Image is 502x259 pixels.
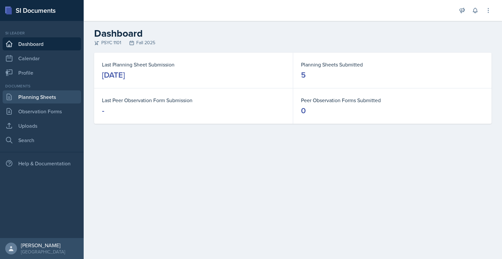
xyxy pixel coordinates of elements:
[94,39,492,46] div: PSYC 1101 Fall 2025
[102,96,285,104] dt: Last Peer Observation Form Submission
[3,90,81,103] a: Planning Sheets
[301,61,484,68] dt: Planning Sheets Submitted
[3,83,81,89] div: Documents
[301,70,306,80] div: 5
[301,96,484,104] dt: Peer Observation Forms Submitted
[94,28,492,39] h2: Dashboard
[21,242,65,249] div: [PERSON_NAME]
[102,105,104,116] div: -
[3,119,81,132] a: Uploads
[3,66,81,79] a: Profile
[3,37,81,50] a: Dashboard
[3,105,81,118] a: Observation Forms
[3,52,81,65] a: Calendar
[3,134,81,147] a: Search
[102,70,125,80] div: [DATE]
[102,61,285,68] dt: Last Planning Sheet Submission
[301,105,306,116] div: 0
[21,249,65,255] div: [GEOGRAPHIC_DATA]
[3,157,81,170] div: Help & Documentation
[3,30,81,36] div: Si leader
